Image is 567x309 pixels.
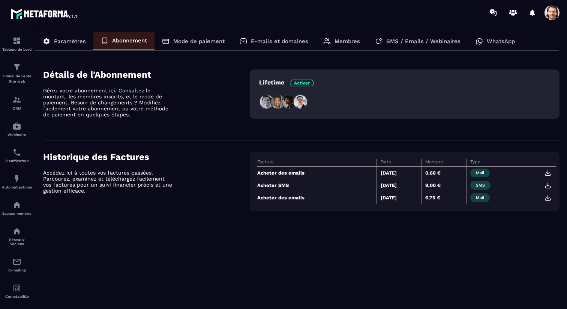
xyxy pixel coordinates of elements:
[2,278,32,304] a: accountantaccountantComptabilité
[12,63,21,72] img: formation
[35,25,559,223] div: >
[282,94,297,109] img: people3
[421,191,466,204] td: 6,75 €
[2,133,32,137] p: Webinaire
[270,94,285,109] img: people2
[421,159,466,167] th: Montant
[470,169,490,177] span: Mail
[12,36,21,45] img: formation
[2,195,32,221] a: automationsautomationsEspace membre
[12,122,21,131] img: automations
[112,37,147,44] p: Abonnement
[290,80,314,86] span: Activer
[2,106,32,110] p: CRM
[376,179,421,191] td: [DATE]
[2,31,32,57] a: formationformationTableau de bord
[376,167,421,179] td: [DATE]
[12,174,21,183] img: automations
[43,152,250,162] h4: Historique des Factures
[257,167,376,179] td: Acheter des emails
[2,238,32,246] p: Réseaux Sociaux
[2,169,32,195] a: automationsautomationsAutomatisations
[2,159,32,163] p: Planificateur
[421,167,466,179] td: 0,68 €
[2,57,32,90] a: formationformationTunnel de vente Site web
[376,191,421,204] td: [DATE]
[421,179,466,191] td: 9,00 €
[43,170,174,194] p: Accédez ici à toutes vos factures passées. Parcourez, examinez et téléchargez facilement vos fact...
[544,170,551,176] img: download.399b3ae9.svg
[386,38,460,45] p: SMS / Emails / Webinaires
[12,257,21,266] img: email
[43,87,174,118] p: Gérez votre abonnement ici. Consultez le montant, les membres inscrits, et le mode de paiement. B...
[251,38,308,45] p: E-mails et domaines
[470,193,490,202] span: Mail
[10,7,78,20] img: logo
[544,194,551,201] img: download.399b3ae9.svg
[257,191,376,204] td: Acheter des emails
[470,181,490,190] span: SMS
[2,211,32,216] p: Espace membre
[2,252,32,278] a: emailemailE-mailing
[257,179,376,191] td: Acheter SMS
[12,227,21,236] img: social-network
[487,38,515,45] p: WhatsApp
[12,283,21,292] img: accountant
[12,148,21,157] img: scheduler
[54,38,86,45] p: Paramètres
[12,200,21,210] img: automations
[43,69,250,80] h4: Détails de l'Abonnement
[2,185,32,189] p: Automatisations
[293,94,308,109] img: people4
[259,94,274,109] img: people1
[466,159,556,167] th: Type
[2,142,32,169] a: schedulerschedulerPlanificateur
[2,221,32,252] a: social-networksocial-networkRéseaux Sociaux
[376,159,421,167] th: Date
[259,79,314,86] p: Lifetime
[2,116,32,142] a: automationsautomationsWebinaire
[2,90,32,116] a: formationformationCRM
[12,95,21,104] img: formation
[544,182,551,189] img: download.399b3ae9.svg
[2,268,32,272] p: E-mailing
[2,294,32,298] p: Comptabilité
[257,159,376,167] th: Facture
[2,47,32,51] p: Tableau de bord
[173,38,225,45] p: Mode de paiement
[2,74,32,84] p: Tunnel de vente Site web
[334,38,360,45] p: Membres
